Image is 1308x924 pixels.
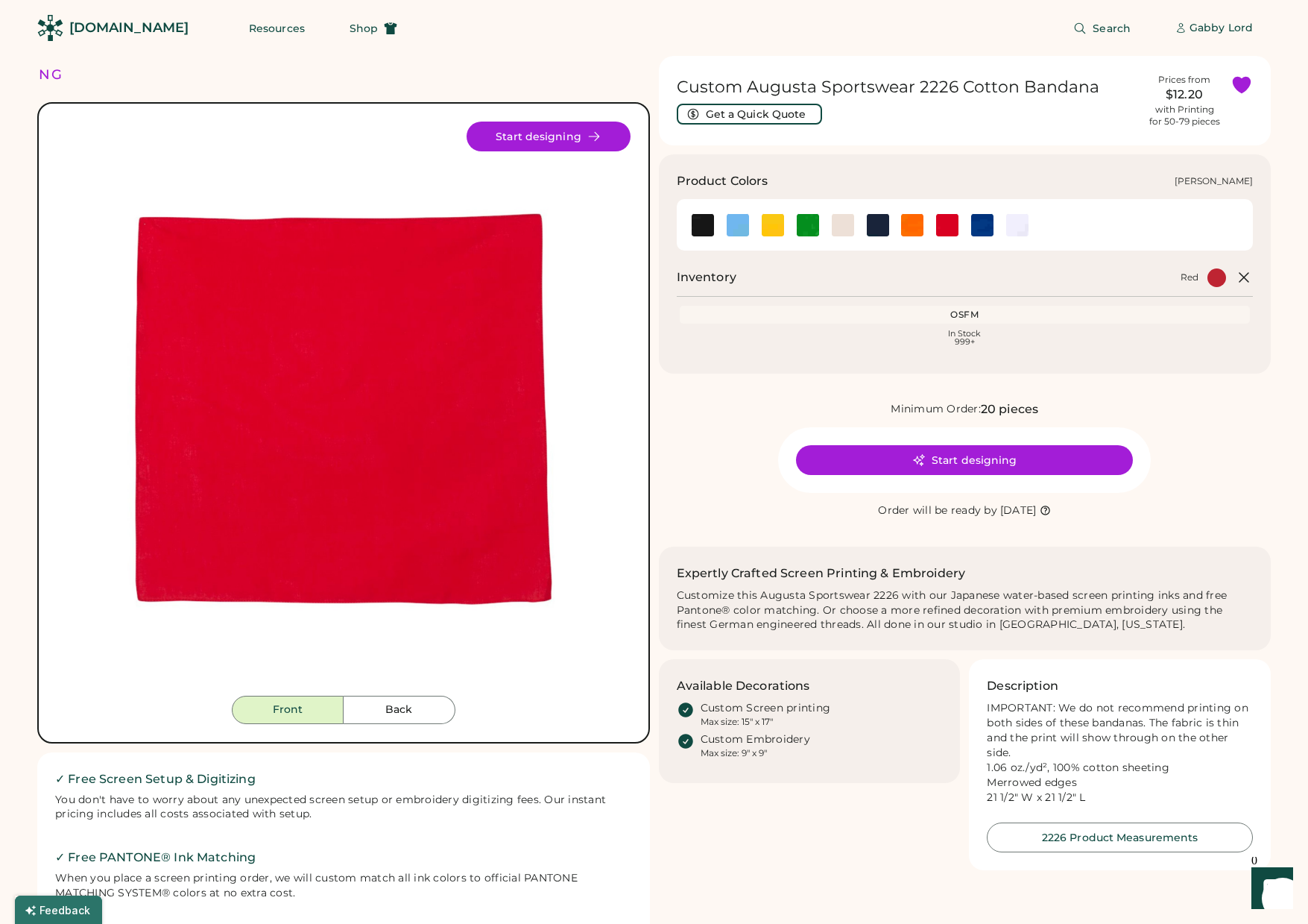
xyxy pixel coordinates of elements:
[69,19,189,37] div: [DOMAIN_NAME]
[901,214,923,236] div: Orange
[332,13,415,43] button: Shop
[1147,86,1222,104] div: $12.20
[692,214,714,236] img: Black Swatch Image
[677,77,1139,98] h1: Custom Augusta Sportswear 2226 Cotton Bandana
[701,716,773,728] div: Max size: 15" x 17"
[232,696,344,724] button: Front
[467,122,631,151] button: Start designing
[797,214,819,236] img: Kelly Swatch Image
[701,732,810,747] div: Custom Embroidery
[344,696,455,724] button: Back
[677,588,1254,633] div: Customize this Augusta Sportswear 2226 with our Japanese water-based screen printing inks and fre...
[1055,13,1149,43] button: Search
[987,677,1058,695] h3: Description
[1093,23,1131,34] span: Search
[683,330,1248,346] div: In Stock 999+
[1006,214,1029,236] div: White
[57,122,631,696] img: 2226 - Red Front Image
[762,214,784,236] img: Gold Swatch Image
[727,214,749,236] div: Columbia Blue
[350,23,378,34] span: Shop
[1158,74,1210,86] div: Prices from
[701,747,767,759] div: Max size: 9" x 9"
[936,214,958,236] div: Red
[987,823,1253,852] button: 2226 Product Measurements
[677,268,736,286] h2: Inventory
[677,677,810,695] h3: Available Decorations
[55,793,632,823] div: You don't have to worry about any unexpected screen setup or embroidery digitizing fees. Our inst...
[797,214,819,236] div: Kelly
[727,214,749,236] img: Columbia Blue Swatch Image
[867,214,889,236] div: Navy
[677,565,966,582] h2: Expertly Crafted Screen Printing & Embroidery
[867,214,889,236] img: Navy Swatch Image
[57,122,631,696] div: 2226 Style Image
[1237,857,1301,921] iframe: Front Chat
[832,214,854,236] div: Natural
[1189,21,1253,36] div: Gabby Lord
[701,701,831,716] div: Custom Screen printing
[901,214,923,236] img: Orange Swatch Image
[1181,271,1198,283] div: Red
[1000,503,1037,518] div: [DATE]
[891,402,981,417] div: Minimum Order:
[683,309,1248,321] div: OSFM
[55,849,632,867] h2: ✓ Free PANTONE® Ink Matching
[55,770,632,788] h2: ✓ Free Screen Setup & Digitizing
[832,214,854,236] img: Natural Swatch Image
[677,104,822,125] button: Get a Quick Quote
[692,214,714,236] div: Black
[1149,104,1220,128] div: with Printing for 50-79 pieces
[677,172,768,190] h3: Product Colors
[936,214,958,236] img: Red Swatch Image
[981,400,1038,418] div: 20 pieces
[878,503,997,518] div: Order will be ready by
[231,13,323,43] button: Resources
[971,214,993,236] img: Royal Swatch Image
[55,871,632,901] div: When you place a screen printing order, we will custom match all ink colors to official PANTONE M...
[762,214,784,236] div: Gold
[1006,214,1029,236] img: White Swatch Image
[987,701,1253,805] div: IMPORTANT: We do not recommend printing on both sides of these bandanas. The fabric is thin and t...
[796,445,1133,475] button: Start designing
[37,15,63,41] img: Rendered Logo - Screens
[1175,175,1253,187] div: [PERSON_NAME]
[971,214,993,236] div: Royal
